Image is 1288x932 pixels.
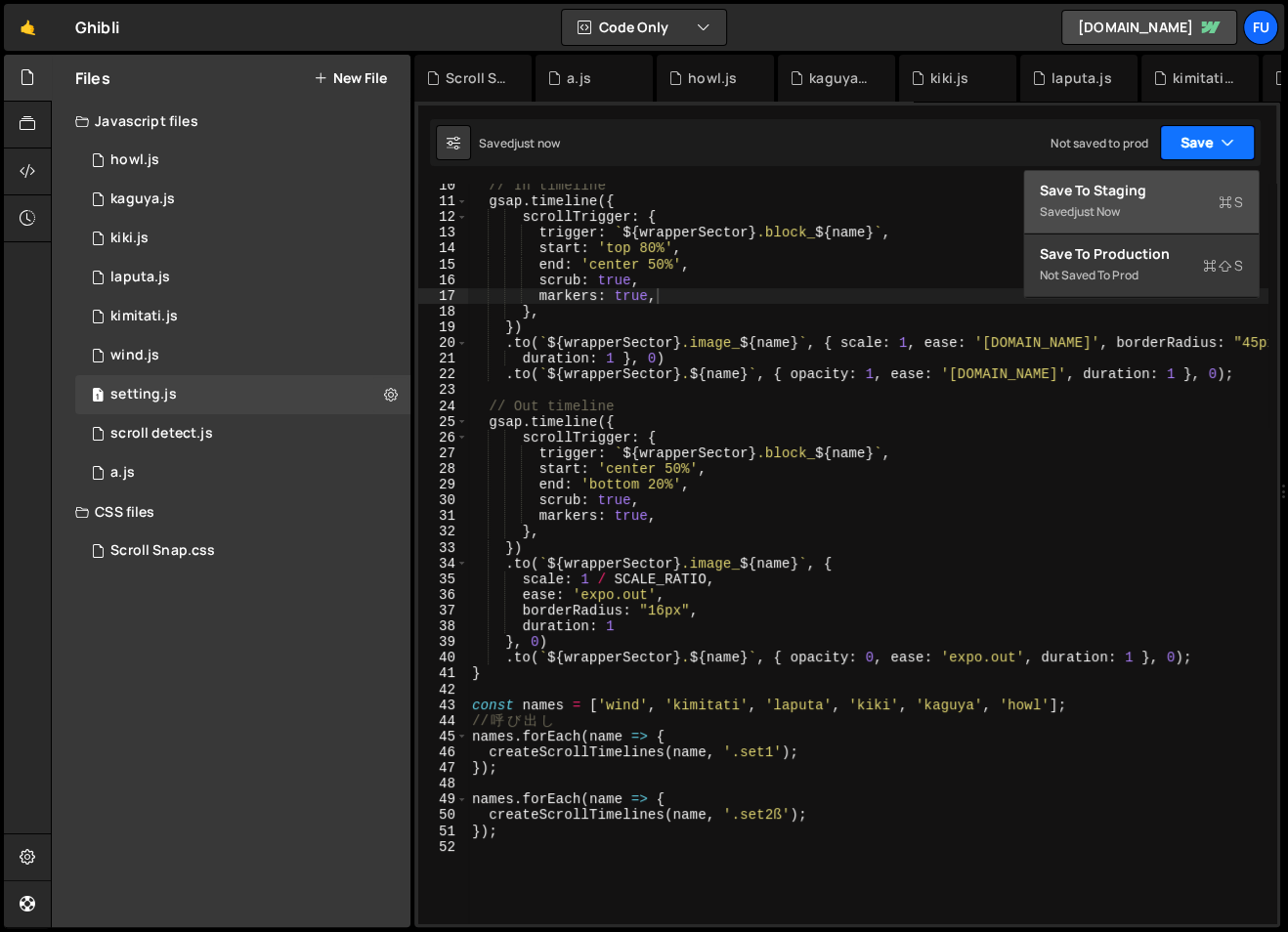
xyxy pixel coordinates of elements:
[1040,244,1243,264] div: Save to Production
[567,68,591,88] div: a.js
[418,351,468,366] div: 21
[1052,68,1111,88] div: laputa.js
[1219,192,1243,212] span: S
[418,335,468,351] div: 20
[418,665,468,681] div: 41
[418,682,468,698] div: 42
[418,729,468,744] div: 45
[418,839,468,855] div: 52
[418,399,468,414] div: 24
[418,587,468,603] div: 36
[75,180,410,219] div: 17069/47030.js
[110,464,135,482] div: a.js
[418,319,468,335] div: 19
[1040,264,1243,287] div: Not saved to prod
[418,508,468,524] div: 31
[418,650,468,665] div: 40
[110,386,177,403] div: setting.js
[930,68,968,88] div: kiki.js
[110,269,170,286] div: laputa.js
[418,540,468,556] div: 33
[418,178,468,193] div: 10
[1173,68,1235,88] div: kimitati.js
[418,445,468,461] div: 27
[418,477,468,492] div: 29
[110,230,149,247] div: kiki.js
[75,16,119,39] div: Ghibli
[418,603,468,618] div: 37
[75,141,410,180] div: 17069/47029.js
[809,68,872,88] div: kaguya.js
[418,698,468,713] div: 43
[418,257,468,273] div: 15
[418,209,468,225] div: 12
[418,430,468,445] div: 26
[418,824,468,839] div: 51
[110,542,215,560] div: Scroll Snap.css
[418,760,468,776] div: 47
[418,744,468,760] div: 46
[418,572,468,587] div: 35
[75,414,410,453] div: 17069/47023.js
[418,634,468,650] div: 39
[1051,135,1148,151] div: Not saved to prod
[110,425,213,443] div: scroll detect.js
[446,68,508,88] div: Scroll Snap.css
[75,375,410,414] div: 17069/47032.js
[75,453,410,492] div: 17069/47065.js
[418,414,468,430] div: 25
[418,225,468,240] div: 13
[75,67,110,89] h2: Files
[1243,10,1278,45] a: Fu
[1040,181,1243,200] div: Save to Staging
[110,191,175,208] div: kaguya.js
[418,288,468,304] div: 17
[418,304,468,319] div: 18
[314,70,387,86] button: New File
[110,308,178,325] div: kimitati.js
[418,524,468,539] div: 32
[52,102,410,141] div: Javascript files
[418,713,468,729] div: 44
[1160,125,1255,160] button: Save
[418,776,468,791] div: 48
[1024,234,1259,298] button: Save to ProductionS Not saved to prod
[75,297,410,336] div: 17069/46978.js
[1203,256,1243,275] span: S
[418,492,468,508] div: 30
[75,336,410,375] div: 17069/47026.js
[514,135,560,151] div: just now
[418,273,468,288] div: 16
[418,193,468,209] div: 11
[418,382,468,398] div: 23
[110,151,159,169] div: howl.js
[1074,203,1120,220] div: just now
[75,531,410,571] div: 17069/46980.css
[418,556,468,572] div: 34
[92,389,104,404] span: 1
[418,791,468,807] div: 49
[418,807,468,823] div: 50
[1040,200,1243,224] div: Saved
[75,219,410,258] div: 17069/47031.js
[562,10,726,45] button: Code Only
[418,240,468,256] div: 14
[1024,171,1259,234] button: Save to StagingS Savedjust now
[1061,10,1237,45] a: [DOMAIN_NAME]
[110,347,159,364] div: wind.js
[4,4,52,51] a: 🤙
[418,618,468,634] div: 38
[52,492,410,531] div: CSS files
[418,366,468,382] div: 22
[418,461,468,477] div: 28
[479,135,560,151] div: Saved
[688,68,737,88] div: howl.js
[75,258,410,297] div: 17069/47028.js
